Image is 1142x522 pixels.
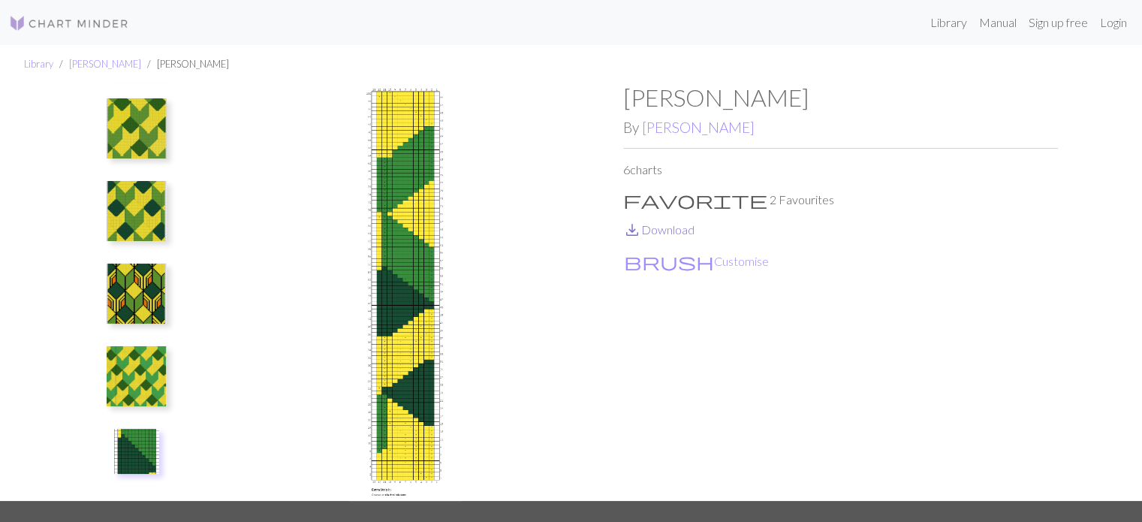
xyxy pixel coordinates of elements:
span: save_alt [623,219,641,240]
img: Front pre embroidery [107,181,167,241]
h2: By [623,119,1058,136]
li: [PERSON_NAME] [141,57,229,71]
h1: [PERSON_NAME] [623,83,1058,112]
a: [PERSON_NAME] [69,58,141,70]
p: 2 Favourites [623,191,1058,209]
a: Sign up free [1023,8,1094,38]
img: Copy of Copy of front [107,264,167,324]
a: [PERSON_NAME] [642,119,755,136]
span: favorite [623,189,767,210]
span: brush [624,251,714,272]
img: Logo [9,14,129,32]
img: back [107,98,167,158]
a: Manual [973,8,1023,38]
i: Customise [624,252,714,270]
i: Favourite [623,191,767,209]
a: DownloadDownload [623,222,695,237]
button: CustomiseCustomise [623,252,770,271]
img: Sleeve [107,346,167,406]
img: Extra Strip [114,429,159,474]
a: Library [24,58,53,70]
a: Login [1094,8,1133,38]
img: Extra Strip [188,83,623,501]
a: Library [924,8,973,38]
i: Download [623,221,641,239]
p: 6 charts [623,161,1058,179]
